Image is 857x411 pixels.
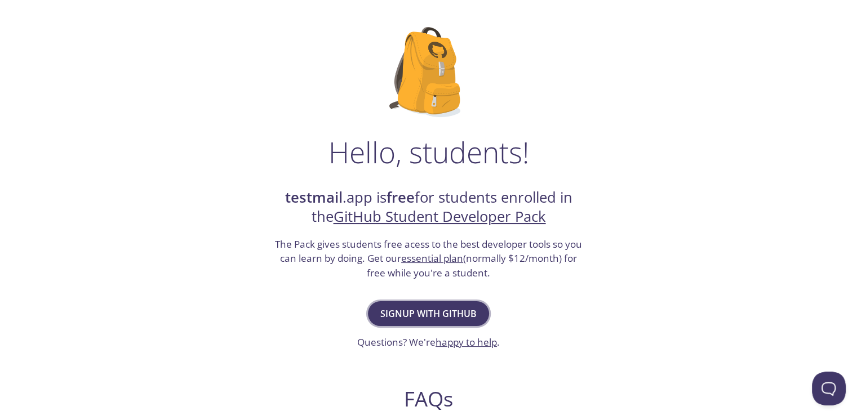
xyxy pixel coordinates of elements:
[357,335,500,350] h3: Questions? We're .
[285,187,343,207] strong: testmail
[328,135,529,169] h1: Hello, students!
[380,306,477,321] span: Signup with GitHub
[812,372,846,405] iframe: Help Scout Beacon - Open
[389,27,468,117] img: github-student-backpack.png
[274,237,584,280] h3: The Pack gives students free acess to the best developer tools so you can learn by doing. Get our...
[387,187,415,207] strong: free
[274,188,584,227] h2: .app is for students enrolled in the
[334,207,546,226] a: GitHub Student Developer Pack
[401,252,463,265] a: essential plan
[368,301,489,326] button: Signup with GitHub
[436,336,497,349] a: happy to help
